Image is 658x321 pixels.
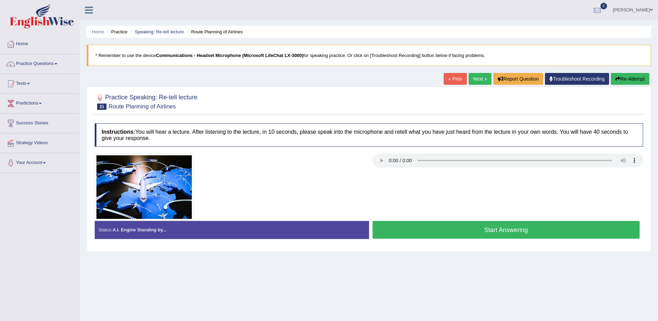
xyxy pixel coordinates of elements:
a: Home [92,29,104,34]
div: Status: [95,221,369,239]
h2: Practice Speaking: Re-tell lecture [95,92,197,110]
button: Start Answering [373,221,640,239]
a: Next » [469,73,492,85]
a: Tests [0,74,79,91]
a: Your Account [0,153,79,171]
a: Predictions [0,94,79,111]
b: Instructions: [102,129,135,135]
button: Re-Attempt [611,73,649,85]
a: Home [0,34,79,52]
span: 0 [600,3,607,9]
strong: A.I. Engine Standing by... [112,227,166,232]
a: Success Stories [0,114,79,131]
li: Route Planning of Airlines [185,28,243,35]
a: Strategy Videos [0,133,79,151]
button: Report Question [493,73,543,85]
small: Route Planning of Airlines [108,103,176,110]
b: Communications - Headset Microphone (Microsoft LifeChat LX-3000) [156,53,304,58]
span: 21 [97,104,106,110]
li: Practice [105,28,127,35]
h4: You will hear a lecture. After listening to the lecture, in 10 seconds, please speak into the mic... [95,123,643,147]
blockquote: * Remember to use the device for speaking practice. Or click on [Troubleshoot Recording] button b... [87,45,651,66]
a: Troubleshoot Recording [545,73,609,85]
a: « Prev [444,73,467,85]
a: Speaking: Re-tell lecture [135,29,184,34]
a: Practice Questions [0,54,79,72]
